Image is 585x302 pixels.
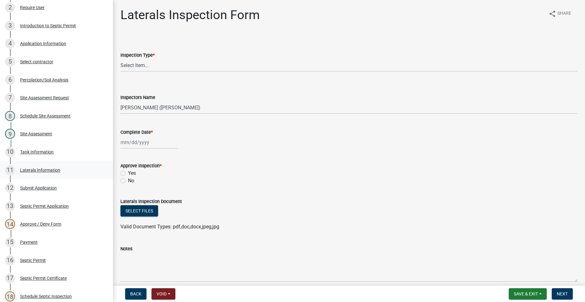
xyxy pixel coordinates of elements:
[20,240,38,244] div: Payment
[120,53,155,58] label: Inspection Type
[20,114,71,118] div: Schedule Site Assessment
[120,96,155,100] label: Inspectors Name
[514,291,538,296] span: Save & Exit
[20,23,76,28] div: Introduction to Septic Permit
[20,222,61,226] div: Approve / Deny Form
[20,294,72,299] div: Schedule Septic Inspection
[20,132,52,136] div: Site Assessment
[120,205,158,216] button: Select files
[128,169,136,177] label: Yes
[552,288,573,299] button: Next
[120,8,260,23] h1: Laterals Inspection Form
[120,200,182,204] label: Laterals Inspection Document
[5,219,15,229] div: 14
[5,165,15,175] div: 11
[5,237,15,247] div: 15
[20,186,57,190] div: Submit Application
[20,150,54,154] div: Tank Information
[20,204,69,208] div: Septic Permit Application
[549,10,556,18] i: share
[20,78,68,82] div: Percolation/Soil Analysis
[20,60,53,64] div: Select contractor
[20,96,69,100] div: Site Assessment Request
[128,177,134,185] label: No
[5,291,15,301] div: 18
[5,147,15,157] div: 10
[5,3,15,13] div: 2
[20,41,66,46] div: Application Information
[5,111,15,121] div: 8
[152,288,175,299] button: Void
[120,130,153,135] label: Complete Date
[157,291,167,296] span: Void
[120,224,219,230] span: Valid Document Types: pdf,doc,docx,jpeg,jpg
[557,291,568,296] span: Next
[130,291,141,296] span: Back
[120,247,132,251] label: Notes
[20,168,60,172] div: Laterals Information
[5,273,15,283] div: 17
[5,255,15,265] div: 16
[5,57,15,67] div: 5
[5,75,15,85] div: 6
[5,21,15,31] div: 3
[20,258,46,263] div: Septic Permit
[5,93,15,103] div: 7
[544,8,576,20] button: shareShare
[557,10,571,18] span: Share
[125,288,146,299] button: Back
[5,183,15,193] div: 12
[509,288,547,299] button: Save & Exit
[20,5,45,10] div: Require User
[120,164,162,168] label: Approve Inspection
[5,129,15,139] div: 9
[5,39,15,49] div: 4
[5,201,15,211] div: 13
[20,276,67,280] div: Septic Permit Certificate
[120,136,178,149] input: mm/dd/yyyy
